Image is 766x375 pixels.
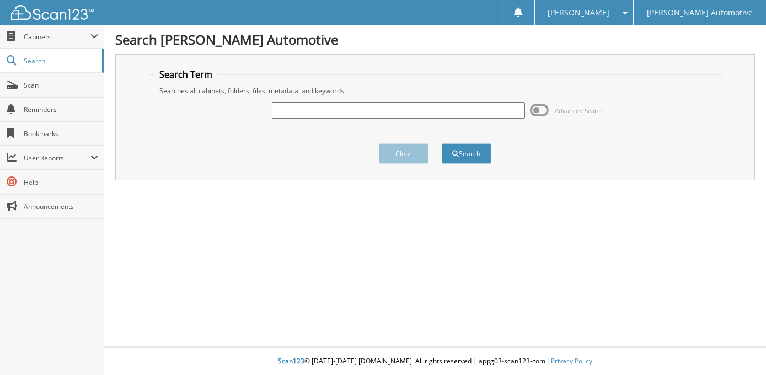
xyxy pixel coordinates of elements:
a: Privacy Policy [551,356,592,366]
span: [PERSON_NAME] Automotive [647,9,753,16]
span: [PERSON_NAME] [548,9,609,16]
img: scan123-logo-white.svg [11,5,94,20]
span: Bookmarks [24,129,98,138]
span: Scan [24,81,98,90]
span: Advanced Search [555,106,604,115]
h1: Search [PERSON_NAME] Automotive [115,30,755,49]
span: Help [24,178,98,187]
span: Reminders [24,105,98,114]
span: Cabinets [24,32,90,41]
span: Search [24,56,97,66]
span: User Reports [24,153,90,163]
span: Announcements [24,202,98,211]
legend: Search Term [154,68,218,81]
div: © [DATE]-[DATE] [DOMAIN_NAME]. All rights reserved | appg03-scan123-com | [104,348,766,375]
span: Scan123 [278,356,304,366]
div: Searches all cabinets, folders, files, metadata, and keywords [154,86,716,95]
button: Clear [379,143,428,164]
button: Search [442,143,491,164]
